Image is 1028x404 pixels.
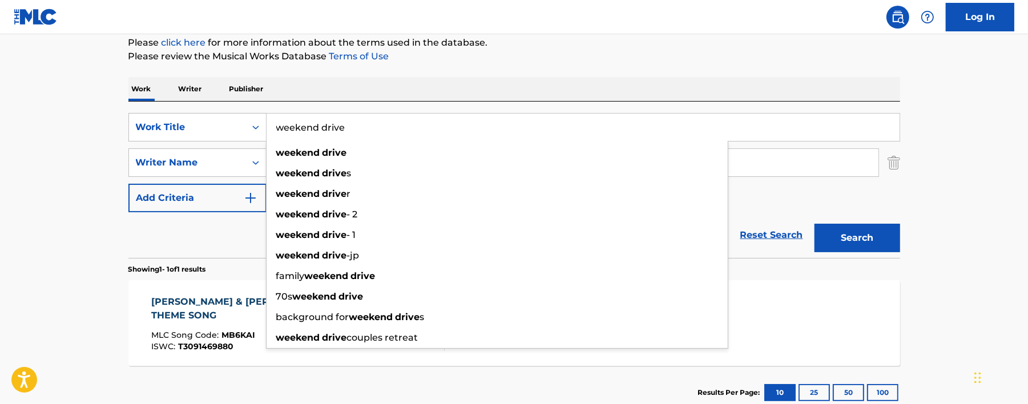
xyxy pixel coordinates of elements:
strong: weekend [276,250,320,261]
button: 10 [764,384,796,401]
strong: weekend [305,270,349,281]
p: Writer [175,77,205,101]
strong: weekend [276,188,320,199]
a: Public Search [886,6,909,29]
a: Log In [946,3,1014,31]
strong: weekend [293,291,337,302]
img: Delete Criterion [888,148,900,177]
div: Drag [974,361,981,395]
strong: drive [396,312,420,322]
button: 100 [867,384,898,401]
span: -jp [347,250,360,261]
form: Search Form [128,113,900,258]
button: Add Criteria [128,184,267,212]
strong: drive [322,188,347,199]
strong: drive [322,229,347,240]
iframe: Chat Widget [971,349,1028,404]
button: 25 [799,384,830,401]
strong: weekend [276,332,320,343]
p: Please review the Musical Works Database [128,50,900,63]
button: 50 [833,384,864,401]
strong: weekend [276,209,320,220]
span: - 2 [347,209,358,220]
span: MB6KAI [221,330,255,340]
span: s [347,168,352,179]
span: T3091469880 [178,341,233,352]
strong: drive [351,270,376,281]
span: MLC Song Code : [151,330,221,340]
p: Results Per Page: [698,387,763,398]
p: Please for more information about the terms used in the database. [128,36,900,50]
span: r [347,188,351,199]
strong: drive [322,332,347,343]
a: [PERSON_NAME] & [PERSON_NAME]'S WEEKEND BEST THEME SONGMLC Song Code:MB6KAIISWC:T3091469880Writer... [128,280,900,366]
span: s [420,312,425,322]
img: MLC Logo [14,9,58,25]
strong: drive [322,168,347,179]
div: [PERSON_NAME] & [PERSON_NAME]'S WEEKEND BEST THEME SONG [151,295,435,322]
strong: drive [322,209,347,220]
strong: weekend [276,168,320,179]
span: background for [276,312,349,322]
button: Search [815,224,900,252]
p: Showing 1 - 1 of 1 results [128,264,206,274]
strong: drive [322,147,347,158]
img: search [891,10,905,24]
a: Reset Search [735,223,809,248]
div: Help [916,6,939,29]
p: Publisher [226,77,267,101]
span: ISWC : [151,341,178,352]
strong: weekend [276,147,320,158]
span: - 1 [347,229,356,240]
p: Work [128,77,155,101]
strong: drive [339,291,364,302]
img: help [921,10,934,24]
a: click here [162,37,206,48]
span: couples retreat [347,332,418,343]
strong: weekend [276,229,320,240]
div: Work Title [136,120,239,134]
img: 9d2ae6d4665cec9f34b9.svg [244,191,257,205]
span: 70s [276,291,293,302]
strong: weekend [349,312,393,322]
div: Writer Name [136,156,239,169]
strong: drive [322,250,347,261]
span: family [276,270,305,281]
a: Terms of Use [327,51,389,62]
